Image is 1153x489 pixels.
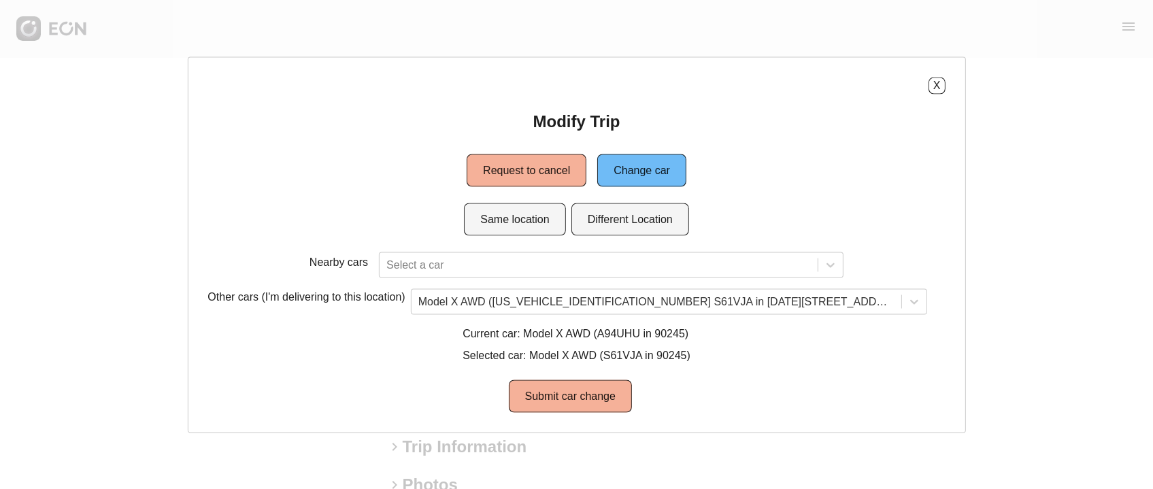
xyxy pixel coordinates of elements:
[463,325,690,341] p: Current car: Model X AWD (A94UHU in 90245)
[310,254,368,270] p: Nearby cars
[508,380,631,412] button: Submit car change
[467,154,586,186] button: Request to cancel
[597,154,686,186] button: Change car
[464,203,565,235] button: Same location
[571,203,689,235] button: Different Location
[533,110,620,132] h2: Modify Trip
[207,288,405,309] p: Other cars (I'm delivering to this location)
[929,77,946,94] button: X
[463,347,690,363] p: Selected car: Model X AWD (S61VJA in 90245)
